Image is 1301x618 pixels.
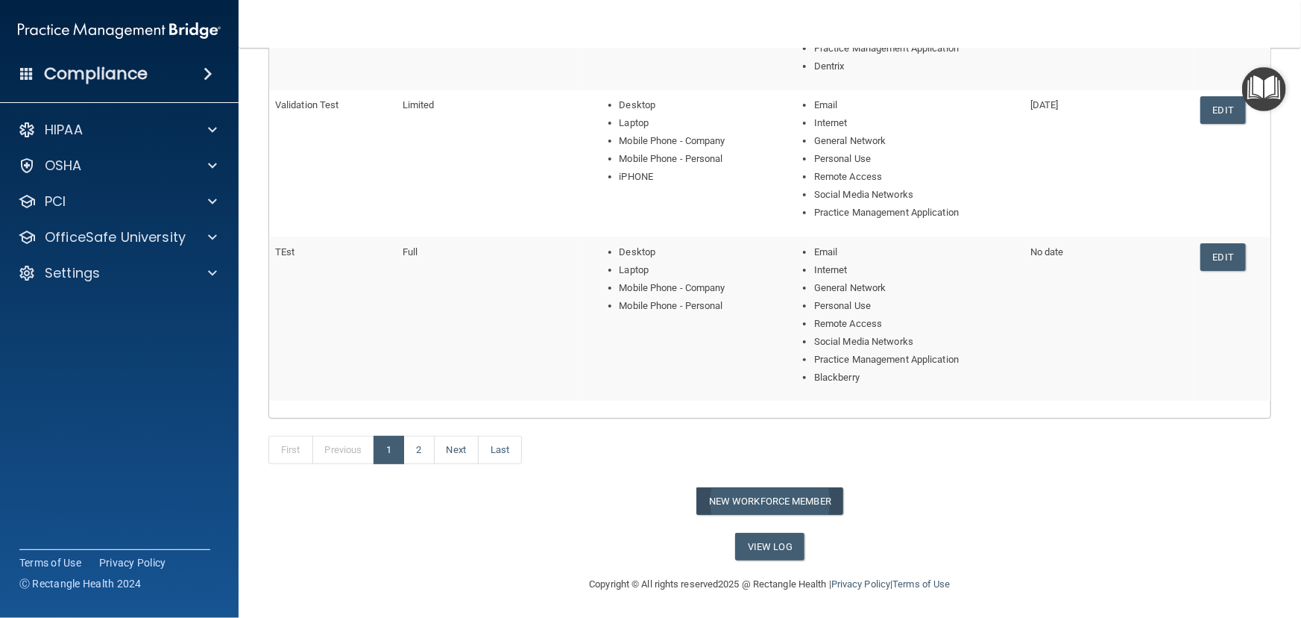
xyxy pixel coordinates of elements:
a: Terms of Use [19,555,81,570]
li: Practice Management Application [814,40,1018,57]
a: Last [478,436,522,464]
a: First [268,436,313,464]
span: No date [1030,246,1064,257]
a: View Log [735,533,804,561]
li: Practice Management Application [814,351,1018,369]
li: Email [814,243,1018,261]
a: PCI [18,193,217,210]
span: Full [403,246,418,257]
a: 2 [403,436,434,464]
li: Practice Management Application [814,204,1018,222]
a: Terms of Use [892,578,950,590]
button: Open Resource Center [1242,67,1286,111]
a: OSHA [18,157,217,175]
a: Next [434,436,479,464]
span: [DATE] [1030,99,1059,110]
li: Remote Access [814,315,1018,333]
a: OfficeSafe University [18,228,217,246]
li: Email [814,96,1018,114]
span: TEst [275,246,294,257]
a: Settings [18,264,217,282]
a: Previous [312,436,375,464]
li: Mobile Phone - Personal [620,297,773,315]
li: General Network [814,132,1018,150]
img: PMB logo [18,16,221,46]
li: Mobile Phone - Personal [620,150,773,168]
li: Personal Use [814,297,1018,315]
h4: Compliance [44,63,148,84]
a: Edit [1200,243,1246,271]
li: Laptop [620,114,773,132]
p: OSHA [45,157,82,175]
li: Blackberry [814,369,1018,387]
div: Copyright © All rights reserved 2025 @ Rectangle Health | | [498,561,1042,608]
li: General Network [814,279,1018,297]
span: Validation Test [275,99,339,110]
li: Internet [814,261,1018,279]
button: New Workforce Member [696,487,843,515]
a: Privacy Policy [99,555,166,570]
li: Laptop [620,261,773,279]
span: Ⓒ Rectangle Health 2024 [19,576,142,591]
li: Remote Access [814,168,1018,186]
p: HIPAA [45,121,83,139]
a: Privacy Policy [831,578,890,590]
li: Internet [814,114,1018,132]
p: PCI [45,193,66,210]
li: Desktop [620,243,773,261]
a: HIPAA [18,121,217,139]
li: iPHONE [620,168,773,186]
a: 1 [374,436,404,464]
a: Edit [1200,96,1246,124]
li: Social Media Networks [814,186,1018,204]
li: Desktop [620,96,773,114]
p: OfficeSafe University [45,228,186,246]
p: Settings [45,264,100,282]
li: Mobile Phone - Company [620,279,773,297]
span: Limited [403,99,435,110]
li: Personal Use [814,150,1018,168]
li: Social Media Networks [814,333,1018,351]
li: Dentrix [814,57,1018,75]
li: Mobile Phone - Company [620,132,773,150]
